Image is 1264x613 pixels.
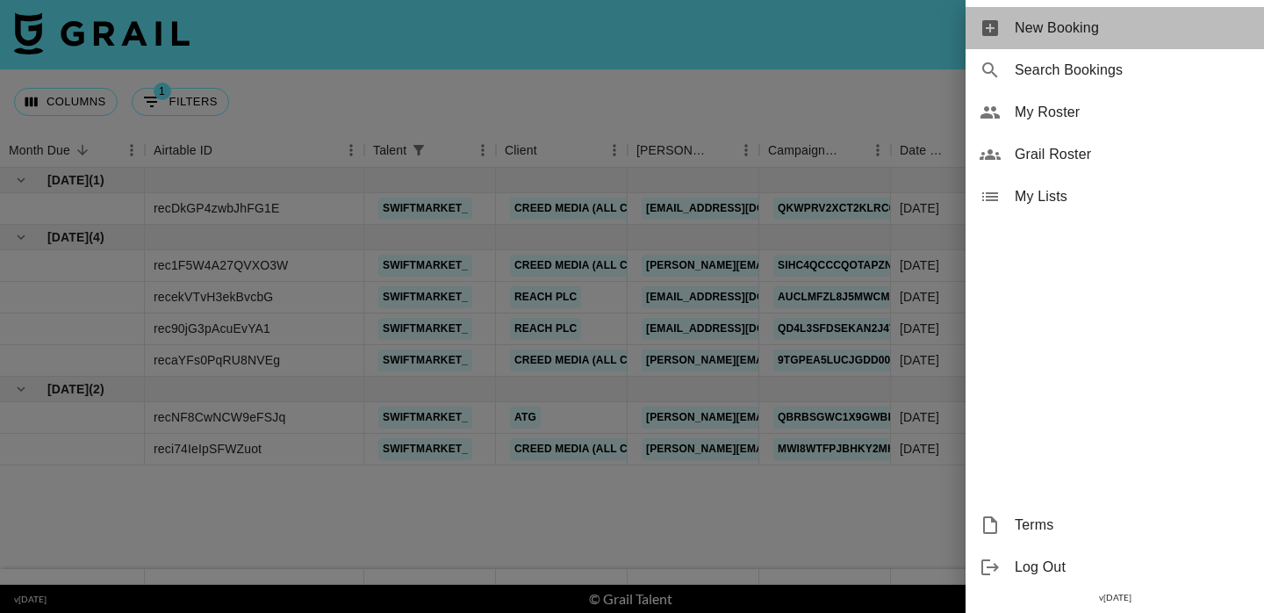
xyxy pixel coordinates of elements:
div: My Lists [966,176,1264,218]
span: Log Out [1015,557,1250,578]
div: Terms [966,504,1264,546]
div: My Roster [966,91,1264,133]
div: New Booking [966,7,1264,49]
span: Terms [1015,515,1250,536]
span: My Lists [1015,186,1250,207]
span: New Booking [1015,18,1250,39]
span: My Roster [1015,102,1250,123]
div: v [DATE] [966,588,1264,607]
div: Log Out [966,546,1264,588]
span: Search Bookings [1015,60,1250,81]
div: Grail Roster [966,133,1264,176]
div: Search Bookings [966,49,1264,91]
span: Grail Roster [1015,144,1250,165]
